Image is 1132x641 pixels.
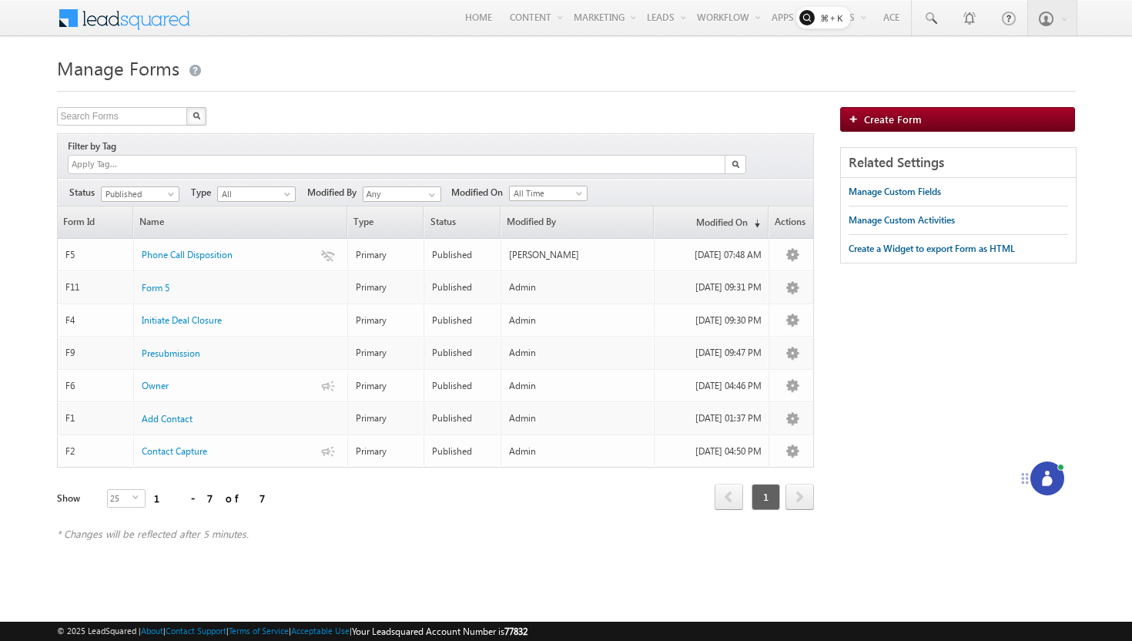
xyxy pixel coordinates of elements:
a: Phone Call Disposition [142,248,233,262]
div: Published [432,346,494,360]
div: Show [57,492,95,505]
span: Phone Call Disposition [142,249,233,260]
div: Create a Widget to export Form as HTML [849,242,1015,256]
div: F1 [65,411,127,425]
div: Admin [509,314,647,327]
div: Primary [356,248,417,262]
span: 25 [108,490,132,507]
div: Related Settings [841,148,1076,178]
span: Status [424,206,499,238]
a: Show All Items [420,187,440,203]
span: Type [191,186,217,200]
div: Primary [356,314,417,327]
span: Add Contact [142,413,193,425]
span: All Time [510,186,583,200]
div: F4 [65,314,127,327]
span: © 2025 LeadSquared | | | | | [57,624,527,639]
div: Manage Custom Fields [849,185,941,199]
a: Form Id [58,206,132,238]
div: Manage Custom Activities [849,213,955,227]
div: Published [432,379,494,393]
div: Primary [356,411,417,425]
div: [DATE] 04:46 PM [662,379,762,393]
div: * Changes will be reflected after 5 minutes. [57,527,815,541]
a: Add Contact [142,412,193,426]
span: Form 5 [142,282,169,294]
span: Owner [142,380,169,391]
span: Your Leadsquared Account Number is [352,626,527,637]
a: Owner [142,379,169,393]
div: F11 [65,280,127,294]
div: Admin [509,411,647,425]
div: Primary [356,280,417,294]
img: Search [193,112,200,119]
div: Admin [509,280,647,294]
input: Type to Search [363,186,441,202]
div: F9 [65,346,127,360]
a: Contact Capture [142,445,207,458]
div: Primary [356,445,417,458]
div: [PERSON_NAME] [509,248,647,262]
a: About [141,626,163,636]
a: Manage Custom Fields [849,178,941,206]
span: 1 [752,484,780,510]
div: Admin [509,346,647,360]
span: Actions [769,206,814,238]
a: Modified On(sorted descending) [655,206,768,238]
input: Apply Tag... [70,158,162,171]
span: Create Form [864,112,922,126]
a: Terms of Service [229,626,289,636]
span: Modified By [307,186,363,200]
div: [DATE] 01:37 PM [662,411,762,425]
div: [DATE] 09:31 PM [662,280,762,294]
span: Presubmission [142,347,200,359]
a: prev [715,485,743,510]
div: Published [432,248,494,262]
a: Name [134,206,347,238]
span: Type [348,206,423,238]
img: Search [732,160,739,168]
div: [DATE] 09:47 PM [662,346,762,360]
a: Presubmission [142,347,200,361]
span: next [785,484,814,510]
span: Status [69,186,101,200]
span: Manage Forms [57,55,179,80]
div: Primary [356,346,417,360]
span: (sorted descending) [748,217,760,230]
div: Admin [509,445,647,458]
div: Published [432,280,494,294]
div: F5 [65,248,127,262]
div: Admin [509,379,647,393]
a: Manage Custom Activities [849,206,955,234]
span: Published [102,187,175,201]
div: Primary [356,379,417,393]
div: Published [432,314,494,327]
span: 77832 [504,626,527,637]
span: All [218,187,291,201]
div: 1 - 7 of 7 [154,489,266,507]
a: Create a Widget to export Form as HTML [849,235,1015,263]
span: select [132,494,145,501]
a: Form 5 [142,281,169,295]
div: F6 [65,379,127,393]
span: prev [715,484,743,510]
div: [DATE] 04:50 PM [662,445,762,458]
div: F2 [65,445,127,458]
div: [DATE] 09:30 PM [662,314,762,327]
a: Modified By [501,206,653,238]
div: Published [432,411,494,425]
img: add_icon.png [849,114,864,123]
span: Initiate Deal Closure [142,314,222,326]
div: Published [432,445,494,458]
div: Filter by Tag [68,138,122,155]
div: [DATE] 07:48 AM [662,248,762,262]
a: Contact Support [166,626,226,636]
a: Initiate Deal Closure [142,314,222,327]
span: Modified On [451,186,509,200]
a: Acceptable Use [291,626,350,636]
a: All Time [509,186,588,201]
a: Published [101,186,179,202]
a: All [217,186,296,202]
a: next [785,485,814,510]
span: Contact Capture [142,445,207,457]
